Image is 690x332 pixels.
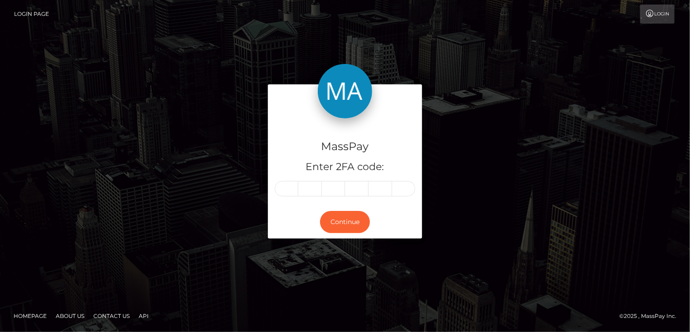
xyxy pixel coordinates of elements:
[90,309,133,323] a: Contact Us
[275,160,415,174] h5: Enter 2FA code:
[275,139,415,155] h4: MassPay
[10,309,50,323] a: Homepage
[135,309,152,323] a: API
[320,211,370,233] button: Continue
[318,64,372,118] img: MassPay
[14,5,49,24] a: Login Page
[640,5,675,24] a: Login
[619,311,683,321] div: © 2025 , MassPay Inc.
[52,309,88,323] a: About Us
